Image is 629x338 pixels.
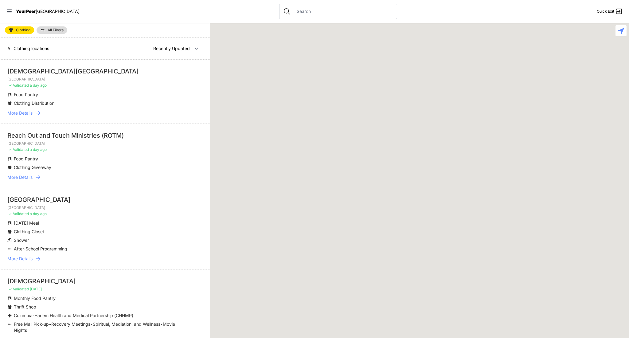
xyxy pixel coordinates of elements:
[14,296,56,301] span: Monthly Food Pantry
[7,67,202,76] div: [DEMOGRAPHIC_DATA][GEOGRAPHIC_DATA]
[7,110,33,116] span: More Details
[30,287,42,291] span: [DATE]
[14,229,44,234] span: Clothing Closet
[7,256,202,262] a: More Details
[9,147,29,152] span: ✓ Validated
[30,211,47,216] span: a day ago
[37,26,67,34] a: All Filters
[30,83,47,88] span: a day ago
[7,110,202,116] a: More Details
[7,256,33,262] span: More Details
[14,304,36,309] span: Thrift Shop
[16,10,80,13] a: YourPeer[GEOGRAPHIC_DATA]
[14,246,67,251] span: After-School Programming
[9,83,29,88] span: ✓ Validated
[293,8,393,14] input: Search
[7,195,202,204] div: [GEOGRAPHIC_DATA]
[7,141,202,146] p: [GEOGRAPHIC_DATA]
[16,28,30,32] span: Clothing
[7,77,202,82] p: [GEOGRAPHIC_DATA]
[7,174,202,180] a: More Details
[14,92,38,97] span: Food Pantry
[7,131,202,140] div: Reach Out and Touch Ministries (ROTM)
[14,238,29,243] span: Shower
[48,28,64,32] span: All Filters
[7,174,33,180] span: More Details
[5,26,34,34] a: Clothing
[160,321,163,327] span: •
[93,321,160,327] span: Spiritual, Mediation, and Wellness
[7,205,202,210] p: [GEOGRAPHIC_DATA]
[14,321,49,327] span: Free Mail Pick-up
[14,100,54,106] span: Clothing Distribution
[90,321,93,327] span: •
[30,147,47,152] span: a day ago
[9,211,29,216] span: ✓ Validated
[14,313,133,318] span: Columbia-Harlem Health and Medical Partnership (CHHMP)
[7,277,202,285] div: [DEMOGRAPHIC_DATA]
[14,220,39,226] span: [DATE] Meal
[51,321,90,327] span: Recovery Meetings
[16,9,36,14] span: YourPeer
[597,9,614,14] span: Quick Exit
[597,8,623,15] a: Quick Exit
[36,9,80,14] span: [GEOGRAPHIC_DATA]
[14,165,51,170] span: Clothing Giveaway
[7,46,49,51] span: All Clothing locations
[9,287,29,291] span: ✓ Validated
[14,156,38,161] span: Food Pantry
[49,321,51,327] span: •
